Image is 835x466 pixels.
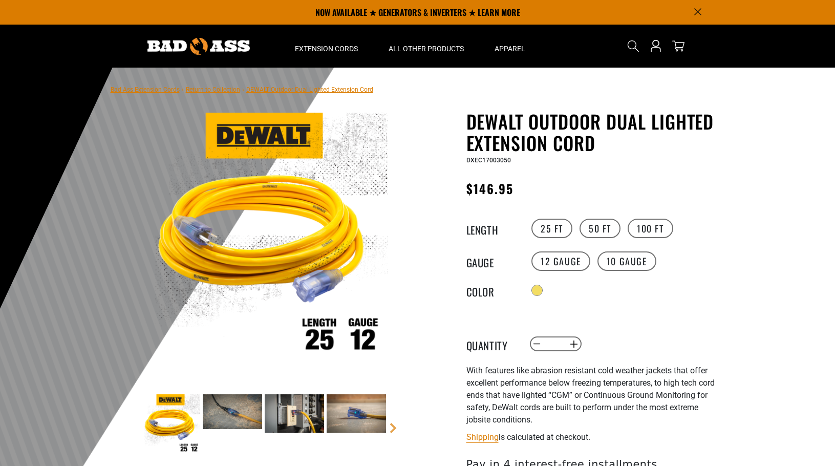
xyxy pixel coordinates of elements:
[111,86,180,93] a: Bad Ass Extension Cords
[466,179,514,198] span: $146.95
[466,366,715,425] span: With features like abrasion resistant cold weather jackets that offer excellent performance below...
[466,432,499,442] a: Shipping
[625,38,641,54] summary: Search
[479,25,541,68] summary: Apparel
[242,86,244,93] span: ›
[182,86,184,93] span: ›
[373,25,479,68] summary: All Other Products
[466,157,511,164] span: DXEC17003050
[389,44,464,53] span: All Other Products
[295,44,358,53] span: Extension Cords
[466,255,518,268] legend: Gauge
[531,251,590,271] label: 12 Gauge
[580,219,620,238] label: 50 FT
[147,38,250,55] img: Bad Ass Extension Cords
[466,337,518,351] label: Quantity
[111,83,373,95] nav: breadcrumbs
[531,219,572,238] label: 25 FT
[495,44,525,53] span: Apparel
[280,25,373,68] summary: Extension Cords
[246,86,373,93] span: DEWALT Outdoor Dual Lighted Extension Cord
[628,219,673,238] label: 100 FT
[597,251,656,271] label: 10 Gauge
[466,222,518,235] legend: Length
[466,430,717,444] div: is calculated at checkout.
[466,111,717,154] h1: DEWALT Outdoor Dual Lighted Extension Cord
[186,86,240,93] a: Return to Collection
[466,284,518,297] legend: Color
[388,423,398,433] a: Next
